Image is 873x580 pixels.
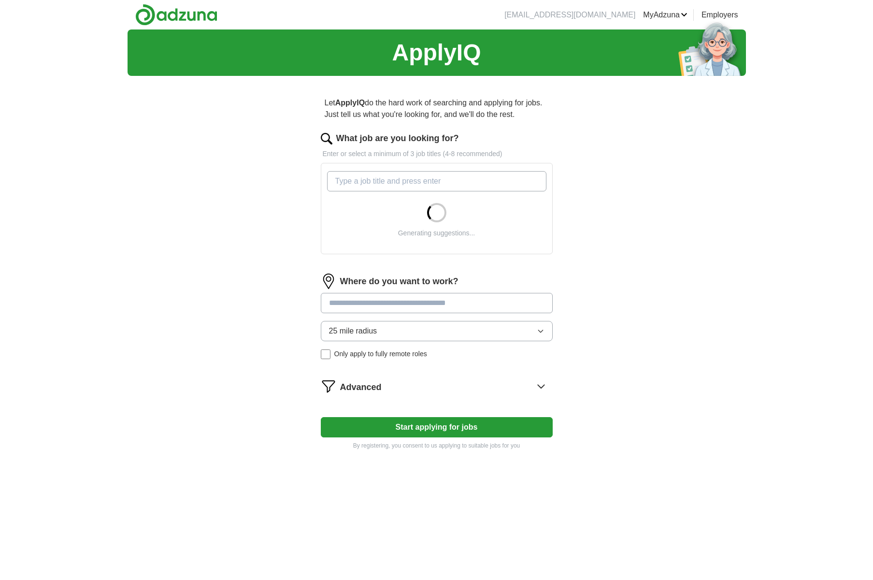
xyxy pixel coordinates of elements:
span: Advanced [340,381,382,394]
p: Let do the hard work of searching and applying for jobs. Just tell us what you're looking for, an... [321,93,553,124]
img: filter [321,378,336,394]
img: location.png [321,274,336,289]
img: Adzuna logo [135,4,217,26]
a: MyAdzuna [643,9,687,21]
div: Generating suggestions... [398,228,475,238]
input: Type a job title and press enter [327,171,546,191]
button: Start applying for jobs [321,417,553,437]
label: What job are you looking for? [336,132,459,145]
img: search.png [321,133,332,145]
span: Only apply to fully remote roles [334,349,427,359]
strong: ApplyIQ [335,99,365,107]
button: 25 mile radius [321,321,553,341]
a: Employers [701,9,738,21]
span: 25 mile radius [329,325,377,337]
input: Only apply to fully remote roles [321,349,330,359]
p: Enter or select a minimum of 3 job titles (4-8 recommended) [321,149,553,159]
label: Where do you want to work? [340,275,458,288]
p: By registering, you consent to us applying to suitable jobs for you [321,441,553,450]
li: [EMAIL_ADDRESS][DOMAIN_NAME] [504,9,635,21]
h1: ApplyIQ [392,35,481,70]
